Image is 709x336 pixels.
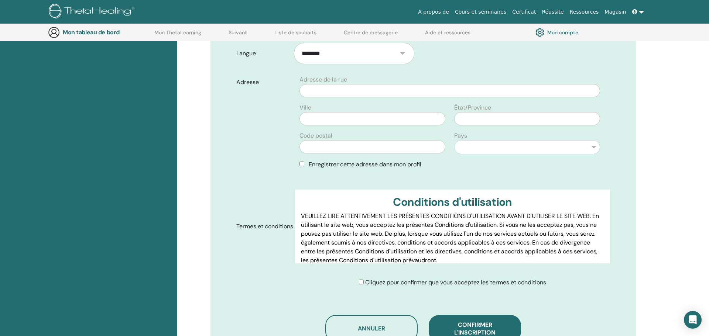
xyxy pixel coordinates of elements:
[542,9,564,15] font: Réussite
[344,29,398,36] font: Centre de messagerie
[63,28,120,36] font: Mon tableau de bord
[236,78,259,86] font: Adresse
[535,26,544,39] img: cog.svg
[509,5,539,19] a: Certificat
[274,30,316,41] a: Liste de souhaits
[49,4,137,20] img: logo.png
[535,26,578,39] a: Mon compte
[570,9,599,15] font: Ressources
[684,311,702,329] div: Open Intercom Messenger
[344,30,398,41] a: Centre de messagerie
[418,9,449,15] font: À propos de
[309,160,421,168] font: Enregistrer cette adresse dans mon profil
[365,278,546,286] font: Cliquez pour confirmer que vous acceptez les termes et conditions
[425,29,470,36] font: Aide et ressources
[512,9,536,15] font: Certificat
[236,222,293,230] font: Termes et conditions
[154,29,201,36] font: Mon ThetaLearning
[299,132,332,139] font: Code postal
[236,49,256,57] font: Langue
[415,5,452,19] a: À propos de
[358,325,385,332] font: Annuler
[604,9,626,15] font: Magasin
[299,104,311,111] font: Ville
[602,5,629,19] a: Magasin
[299,76,347,83] font: Adresse de la rue
[274,29,316,36] font: Liste de souhaits
[567,5,602,19] a: Ressources
[455,9,506,15] font: Cours et séminaires
[48,27,60,38] img: generic-user-icon.jpg
[393,195,512,209] font: Conditions d'utilisation
[229,30,247,41] a: Suivant
[425,30,470,41] a: Aide et ressources
[547,30,578,36] font: Mon compte
[452,5,509,19] a: Cours et séminaires
[301,212,599,264] font: VEUILLEZ LIRE ATTENTIVEMENT LES PRÉSENTES CONDITIONS D'UTILISATION AVANT D'UTILISER LE SITE WEB. ...
[154,30,201,41] a: Mon ThetaLearning
[229,29,247,36] font: Suivant
[454,104,491,111] font: État/Province
[454,132,467,139] font: Pays
[539,5,566,19] a: Réussite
